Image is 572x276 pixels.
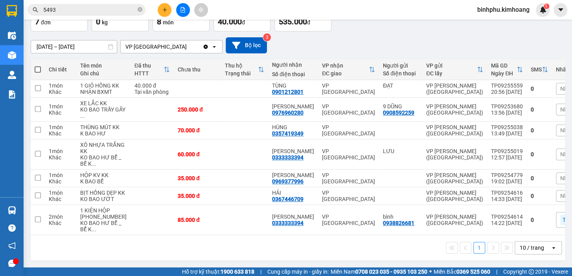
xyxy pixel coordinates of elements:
[8,242,16,249] span: notification
[531,193,548,199] div: 0
[49,196,72,202] div: Khác
[49,103,72,110] div: 1 món
[383,110,414,116] div: 0908592259
[491,178,523,185] div: 19:02 [DATE]
[322,70,369,77] div: ĐC giao
[178,193,217,199] div: 35.000 đ
[134,62,164,69] div: Đã thu
[42,42,58,50] span: CHẢY
[531,86,548,92] div: 0
[178,175,217,181] div: 35.000 đ
[80,220,127,232] div: KO BAO HƯ BỂ _ BỂ K ĐỀN
[218,17,242,26] span: 40.000
[383,70,418,77] div: Số điện thoại
[496,267,497,276] span: |
[272,148,314,154] div: ANH KHANH
[178,151,217,157] div: 60.000 đ
[138,6,142,14] span: close-circle
[8,224,16,232] span: question-circle
[260,267,261,276] span: |
[487,59,527,80] th: Toggle SortBy
[272,103,314,110] div: HUỲNH BẰNG
[35,17,39,26] span: 7
[8,51,16,59] img: warehouse-icon
[49,110,72,116] div: Khác
[8,31,16,40] img: warehouse-icon
[491,62,517,69] div: Mã GD
[31,40,117,53] input: Select a date range.
[80,124,127,130] div: THÙNG MÚT KK
[162,7,167,13] span: plus
[422,59,487,80] th: Toggle SortBy
[491,110,523,116] div: 13:56 [DATE]
[49,130,72,137] div: Khác
[49,220,72,226] div: Khác
[531,106,548,113] div: 0
[131,59,174,80] th: Toggle SortBy
[272,172,314,178] div: BÁ CƯỜNG
[531,127,548,133] div: 0
[92,226,96,232] span: ...
[531,151,548,157] div: 0
[429,270,432,273] span: ⚪️
[3,26,79,41] span: VP [PERSON_NAME] ([GEOGRAPHIC_DATA])
[90,15,110,23] span: TRANG
[267,267,329,276] span: Cung cấp máy in - giấy in:
[550,245,557,251] svg: open
[49,154,72,161] div: Khác
[272,124,314,130] div: HÙNG
[178,66,217,73] div: Chưa thu
[178,106,217,113] div: 250.000 đ
[49,172,72,178] div: 1 món
[426,214,483,226] div: VP [PERSON_NAME] ([GEOGRAPHIC_DATA])
[49,178,72,185] div: Khác
[491,154,523,161] div: 12:57 [DATE]
[80,113,85,119] span: ...
[157,17,161,26] span: 8
[491,220,523,226] div: 14:22 [DATE]
[43,5,136,14] input: Tìm tên, số ĐT hoặc mã đơn
[102,19,108,26] span: kg
[178,217,217,223] div: 85.000 đ
[163,19,174,26] span: món
[383,82,418,89] div: ĐẠT
[3,42,58,50] span: 0792232550 -
[272,154,303,161] div: 0333333394
[426,172,483,185] div: VP [PERSON_NAME] ([GEOGRAPHIC_DATA])
[307,19,310,26] span: đ
[557,6,564,13] span: caret-down
[318,59,379,80] th: Toggle SortBy
[322,214,375,226] div: VP [GEOGRAPHIC_DATA]
[426,62,477,69] div: VP gửi
[272,178,303,185] div: 0969377996
[545,4,548,9] span: 1
[49,89,72,95] div: Khác
[491,214,523,220] div: TP09254614
[272,89,303,95] div: 0901212801
[134,70,164,77] div: HTTT
[221,59,268,80] th: Toggle SortBy
[211,44,217,50] svg: open
[531,217,548,223] div: 0
[125,43,187,51] div: VP [GEOGRAPHIC_DATA]
[80,196,127,202] div: KO BAO ƯỚT
[272,62,314,68] div: Người nhận
[80,190,127,196] div: BỊT HỒNG DẸP KK
[3,51,19,58] span: GIAO:
[322,172,375,185] div: VP [GEOGRAPHIC_DATA]
[272,220,303,226] div: 0333333394
[3,15,115,23] p: GỬI:
[491,148,523,154] div: TP09255019
[491,190,523,196] div: TP09254616
[383,220,414,226] div: 0938826681
[491,130,523,137] div: 13:49 [DATE]
[198,7,204,13] span: aim
[491,70,517,77] div: Ngày ĐH
[279,17,307,26] span: 535.000
[491,172,523,178] div: TP09254779
[221,269,254,275] strong: 1900 633 818
[383,214,418,220] div: bình
[194,3,208,17] button: aim
[272,71,314,77] div: Số điện thoại
[96,17,100,26] span: 0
